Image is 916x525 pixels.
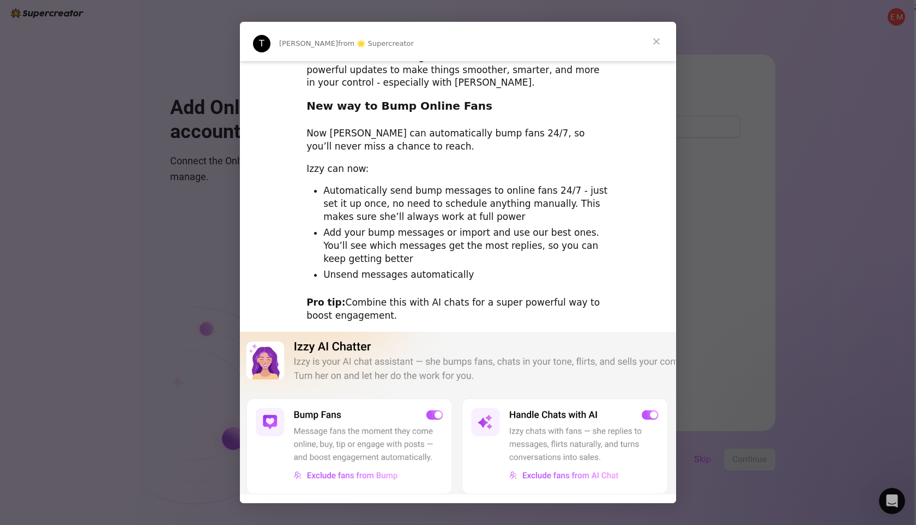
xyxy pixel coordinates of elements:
[323,184,610,224] li: Automatically send bump messages to online fans 24/7 - just set it up once, no need to schedule a...
[306,296,610,323] div: Combine this with AI chats for a super powerful way to boost engagement.
[253,35,270,52] div: Profile image for Tanya
[637,22,676,61] span: Close
[306,127,610,153] div: Now [PERSON_NAME] can automatically bump fans 24/7, so you’ll never miss a chance to reach.
[323,269,610,282] li: Unsend messages automatically
[323,226,610,266] li: Add your bump messages or import and use our best ones. You’ll see which messages get the most re...
[279,39,338,47] span: [PERSON_NAME]
[306,99,610,119] h2: New way to Bump Online Fans
[338,39,414,47] span: from 🌟 Supercreator
[306,163,610,176] div: Izzy can now:
[306,51,610,90] div: The team’s been working around the clock, and rolled out powerful updates to make things smoother...
[306,297,345,308] b: Pro tip:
